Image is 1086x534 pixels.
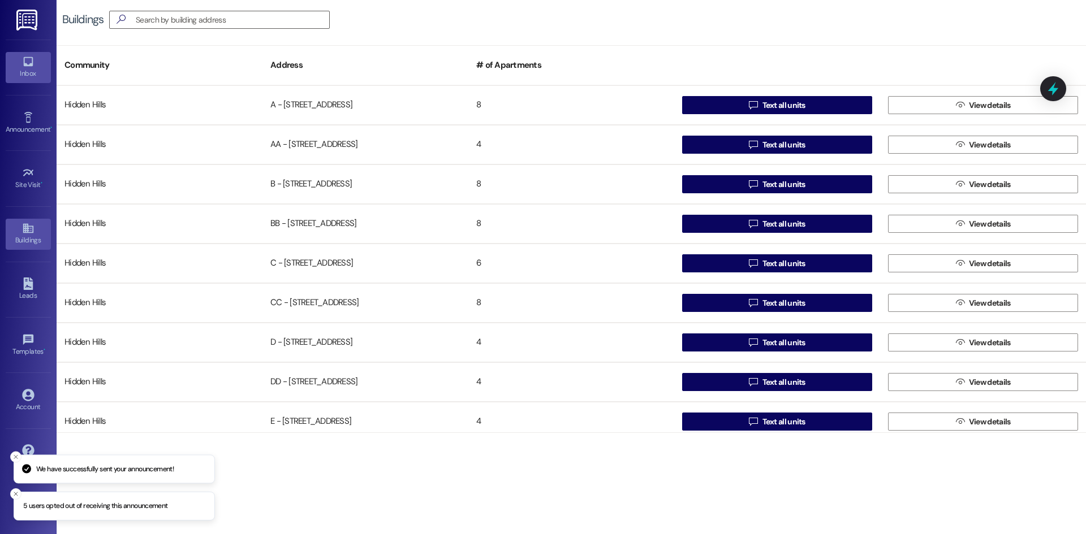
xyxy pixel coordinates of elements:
div: 8 [468,173,674,196]
i:  [749,219,757,228]
i:  [956,219,964,228]
button: View details [888,294,1078,312]
input: Search by building address [136,12,329,28]
div: 4 [468,133,674,156]
div: Hidden Hills [57,292,262,314]
a: Site Visit • [6,163,51,194]
span: Text all units [762,337,805,349]
div: Hidden Hills [57,410,262,433]
div: Address [262,51,468,79]
button: View details [888,96,1078,114]
p: 5 users opted out of receiving this announcement [23,501,168,511]
button: Text all units [682,215,872,233]
span: Text all units [762,179,805,190]
span: Text all units [762,376,805,388]
div: Hidden Hills [57,212,262,235]
div: Hidden Hills [57,371,262,393]
button: Text all units [682,96,872,114]
span: • [44,346,45,354]
i:  [956,259,964,268]
span: Text all units [762,99,805,111]
span: View details [969,179,1011,190]
i:  [749,180,757,189]
div: CC - [STREET_ADDRESS] [262,292,468,314]
button: View details [888,254,1078,272]
span: View details [969,218,1011,230]
span: View details [969,258,1011,270]
i:  [749,140,757,149]
span: View details [969,376,1011,388]
i:  [112,14,130,25]
i:  [956,417,964,426]
div: A - [STREET_ADDRESS] [262,94,468,116]
button: Text all units [682,175,872,193]
span: View details [969,337,1011,349]
a: Inbox [6,52,51,83]
div: Hidden Hills [57,331,262,354]
i:  [749,377,757,387]
button: Text all units [682,294,872,312]
span: • [41,179,42,187]
div: 6 [468,252,674,275]
div: B - [STREET_ADDRESS] [262,173,468,196]
i:  [956,180,964,189]
button: View details [888,215,1078,233]
div: 8 [468,212,674,235]
div: E - [STREET_ADDRESS] [262,410,468,433]
button: Text all units [682,254,872,272]
div: 8 [468,94,674,116]
div: C - [STREET_ADDRESS] [262,252,468,275]
button: View details [888,373,1078,391]
div: AA - [STREET_ADDRESS] [262,133,468,156]
span: Text all units [762,139,805,151]
div: # of Apartments [468,51,674,79]
a: Templates • [6,330,51,361]
span: View details [969,297,1011,309]
div: D - [STREET_ADDRESS] [262,331,468,354]
span: Text all units [762,297,805,309]
div: 4 [468,410,674,433]
i:  [749,101,757,110]
button: Text all units [682,413,872,431]
i:  [956,377,964,387]
div: 8 [468,292,674,314]
div: Community [57,51,262,79]
i:  [749,338,757,347]
button: View details [888,175,1078,193]
p: We have successfully sent your announcement! [36,464,174,474]
i:  [956,338,964,347]
button: Close toast [10,488,21,500]
span: View details [969,416,1011,428]
div: Hidden Hills [57,173,262,196]
span: View details [969,99,1011,111]
div: DD - [STREET_ADDRESS] [262,371,468,393]
i:  [749,259,757,268]
div: 4 [468,331,674,354]
button: View details [888,333,1078,351]
div: BB - [STREET_ADDRESS] [262,212,468,235]
a: Account [6,385,51,416]
i:  [956,101,964,110]
a: Leads [6,274,51,305]
span: Text all units [762,416,805,428]
button: View details [888,136,1078,154]
i:  [749,298,757,307]
i:  [749,417,757,426]
span: Text all units [762,258,805,270]
div: Hidden Hills [57,252,262,275]
i:  [956,140,964,149]
a: Support [6,441,51,471]
div: Hidden Hills [57,133,262,156]
span: • [50,124,52,132]
img: ResiDesk Logo [16,10,40,31]
i:  [956,298,964,307]
button: Close toast [10,451,21,462]
button: Text all units [682,373,872,391]
a: Buildings [6,219,51,249]
div: 4 [468,371,674,393]
button: View details [888,413,1078,431]
button: Text all units [682,136,872,154]
span: Text all units [762,218,805,230]
div: Buildings [62,14,104,25]
button: Text all units [682,333,872,351]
